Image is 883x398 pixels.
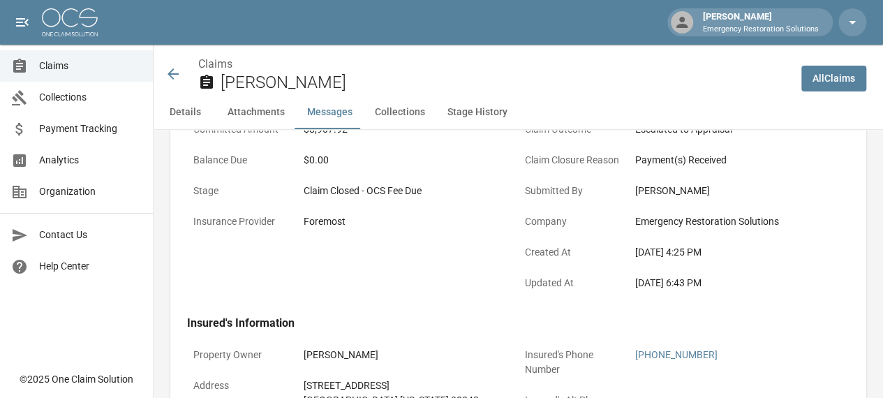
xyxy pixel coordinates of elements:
p: Claim Closure Reason [519,147,629,174]
span: Analytics [39,153,142,168]
p: Insured's Phone Number [519,341,629,383]
span: Collections [39,90,142,105]
p: Submitted By [519,177,629,205]
button: Attachments [216,96,296,129]
button: Collections [364,96,436,129]
span: Organization [39,184,142,199]
div: Emergency Restoration Solutions [635,214,843,229]
a: Claims [198,57,232,71]
p: Property Owner [187,341,297,369]
button: Stage History [436,96,519,129]
p: Balance Due [187,147,297,174]
span: Help Center [39,259,142,274]
span: Payment Tracking [39,121,142,136]
div: Foremost [304,214,512,229]
div: © 2025 One Claim Solution [20,372,133,386]
div: [PERSON_NAME] [697,10,824,35]
nav: breadcrumb [198,56,790,73]
div: [DATE] 6:43 PM [635,276,843,290]
button: Details [154,96,216,129]
p: Company [519,208,629,235]
div: [PERSON_NAME] [635,184,843,198]
img: ocs-logo-white-transparent.png [42,8,98,36]
a: AllClaims [801,66,866,91]
div: Payment(s) Received [635,153,843,168]
h4: Insured's Information [187,316,849,330]
span: Claims [39,59,142,73]
div: anchor tabs [154,96,883,129]
button: Messages [296,96,364,129]
p: Insurance Provider [187,208,297,235]
p: Created At [519,239,629,266]
a: [PHONE_NUMBER] [635,349,718,360]
div: [STREET_ADDRESS] [304,378,512,393]
p: Stage [187,177,297,205]
span: Contact Us [39,228,142,242]
div: [PERSON_NAME] [304,348,512,362]
div: [DATE] 4:25 PM [635,245,843,260]
div: Claim Closed - OCS Fee Due [304,184,512,198]
p: Updated At [519,270,629,297]
p: Emergency Restoration Solutions [703,24,819,36]
h2: [PERSON_NAME] [221,73,790,93]
button: open drawer [8,8,36,36]
div: $0.00 [304,153,512,168]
